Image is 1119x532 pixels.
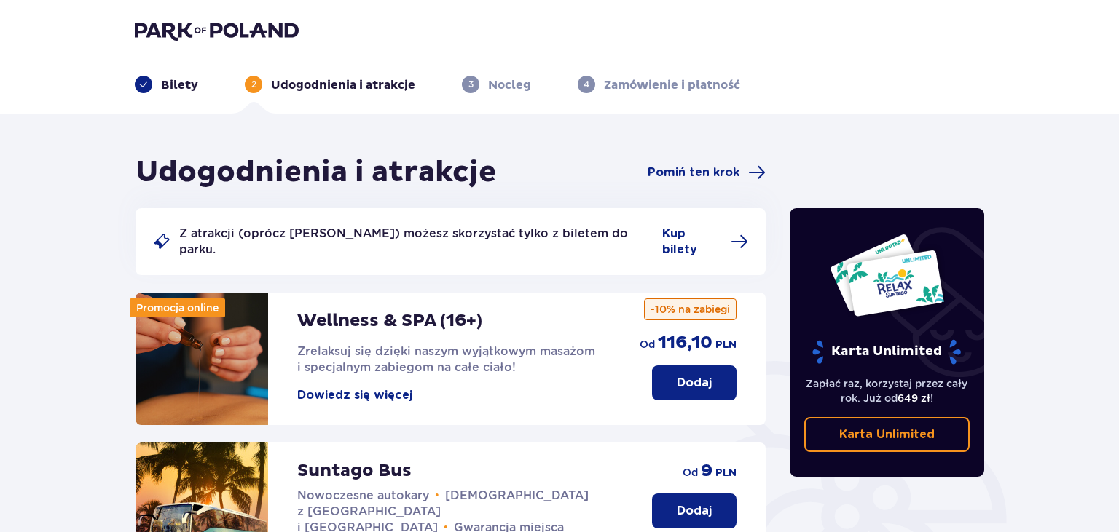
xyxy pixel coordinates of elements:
button: Dodaj [652,493,737,528]
img: Park of Poland logo [135,20,299,41]
p: Zamówienie i płatność [604,77,740,93]
div: 2Udogodnienia i atrakcje [245,76,415,93]
span: od [640,337,655,352]
img: attraction [136,293,268,425]
span: Kup bilety [662,226,722,258]
h1: Udogodnienia i atrakcje [136,154,496,191]
p: Wellness & SPA (16+) [297,310,482,332]
p: 2 [251,78,256,91]
button: Dodaj [652,365,737,400]
p: 4 [584,78,589,91]
span: Nowoczesne autokary [297,488,429,502]
button: Dowiedz się więcej [297,387,412,403]
p: Dodaj [677,375,712,391]
a: Kup bilety [662,226,748,258]
span: Pomiń ten krok [648,164,739,180]
span: 116,10 [658,332,712,354]
p: Karta Unlimited [811,339,962,365]
img: Dwie karty całoroczne do Suntago z napisem 'UNLIMITED RELAX', na białym tle z tropikalnymi liśćmi... [829,233,945,317]
p: 3 [468,78,474,91]
p: Karta Unlimited [839,426,935,442]
span: 9 [701,460,712,482]
div: 3Nocleg [462,76,531,93]
p: Nocleg [488,77,531,93]
p: Zapłać raz, korzystaj przez cały rok. Już od ! [804,376,970,405]
span: od [683,465,698,480]
p: Bilety [161,77,198,93]
p: Suntago Bus [297,460,412,482]
span: Zrelaksuj się dzięki naszym wyjątkowym masażom i specjalnym zabiegom na całe ciało! [297,344,595,374]
p: -10% na zabiegi [644,298,737,320]
span: PLN [715,338,737,352]
a: Pomiń ten krok [648,164,766,181]
p: Z atrakcji (oprócz [PERSON_NAME]) możesz skorzystać tylko z biletem do parku. [179,226,653,258]
span: 649 zł [898,392,930,404]
span: • [435,488,439,503]
p: Udogodnienia i atrakcje [271,77,415,93]
div: 4Zamówienie i płatność [578,76,740,93]
div: Promocja online [130,298,225,317]
p: Dodaj [677,503,712,519]
div: Bilety [135,76,198,93]
span: PLN [715,466,737,480]
a: Karta Unlimited [804,417,970,452]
